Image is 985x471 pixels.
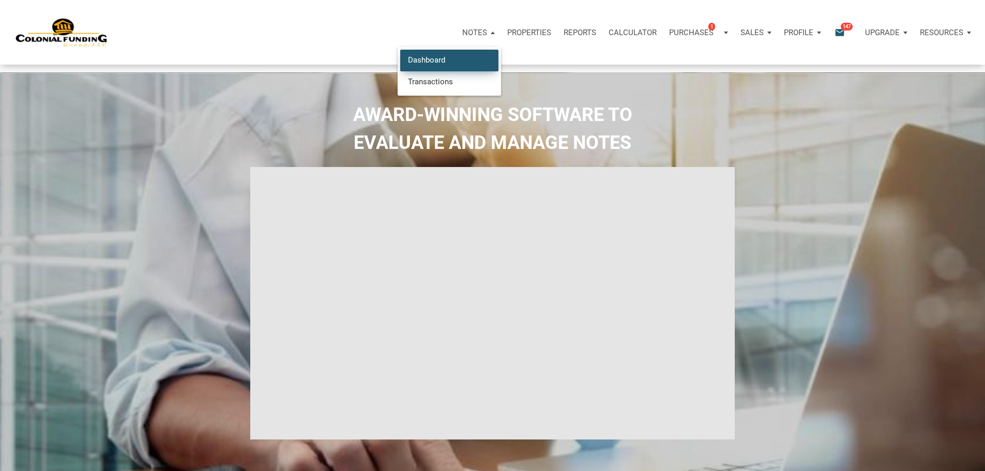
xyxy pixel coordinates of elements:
a: Properties [501,17,557,48]
span: 1 [708,22,715,31]
p: Sales [740,28,764,37]
span: 147 [841,22,853,31]
p: Notes [462,28,487,37]
button: Purchases1 [663,17,734,48]
p: Reports [564,28,596,37]
p: Calculator [609,28,657,37]
p: Properties [507,28,551,37]
button: email147 [827,17,859,48]
button: Notes [456,17,501,48]
p: Purchases [669,28,714,37]
button: Sales [734,17,778,48]
a: Notes DashboardTransactions [456,17,501,48]
h2: AWARD-WINNING SOFTWARE TO EVALUATE AND MANAGE NOTES [8,101,977,157]
p: Profile [784,28,813,37]
a: Calculator [602,17,663,48]
button: Reports [557,17,602,48]
button: Profile [778,17,827,48]
a: Transactions [400,71,498,92]
p: Upgrade [865,28,900,37]
button: Resources [914,17,977,48]
a: Dashboard [400,50,498,71]
i: email [834,26,846,38]
button: Upgrade [859,17,914,48]
iframe: NoteUnlimited [250,167,735,439]
p: Resources [920,28,963,37]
